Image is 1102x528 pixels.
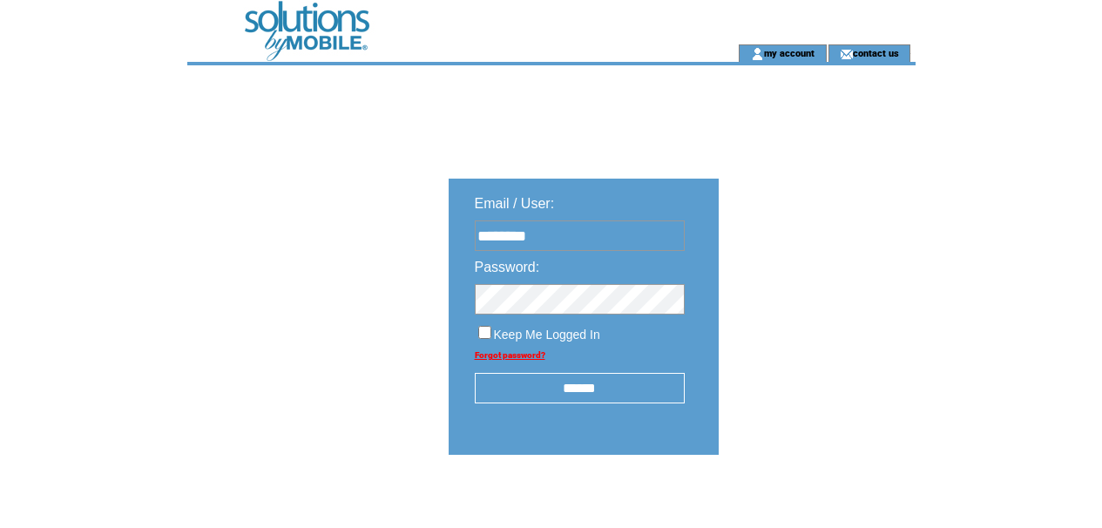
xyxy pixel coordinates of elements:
img: account_icon.gif;jsessionid=6CD11D486FC44D888B8FB6F919D9976A [751,47,764,61]
a: contact us [853,47,899,58]
img: contact_us_icon.gif;jsessionid=6CD11D486FC44D888B8FB6F919D9976A [840,47,853,61]
span: Keep Me Logged In [494,328,600,342]
img: transparent.png;jsessionid=6CD11D486FC44D888B8FB6F919D9976A [769,498,856,520]
span: Email / User: [475,196,555,211]
a: Forgot password? [475,350,545,360]
a: my account [764,47,815,58]
span: Password: [475,260,540,274]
